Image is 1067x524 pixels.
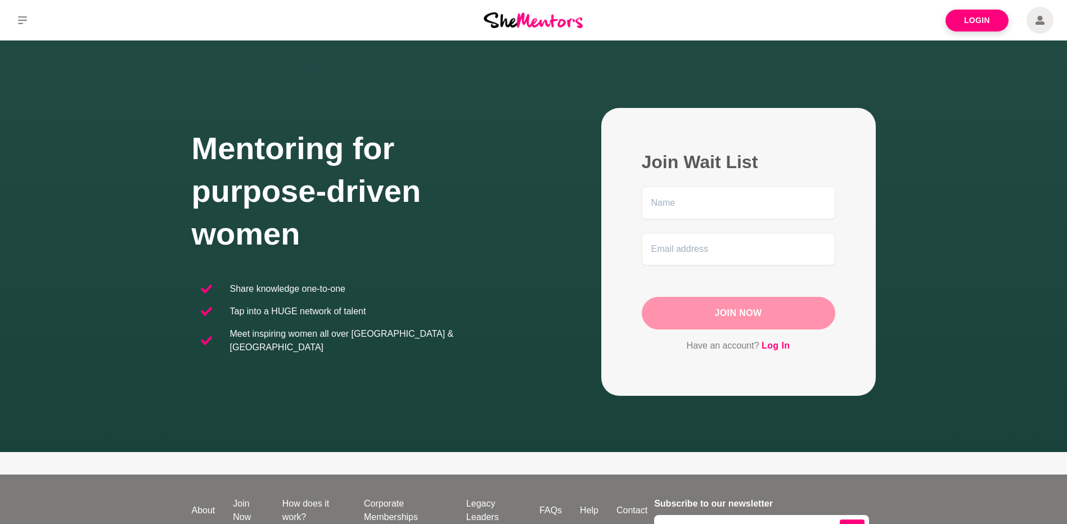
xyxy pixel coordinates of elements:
[457,497,530,524] a: Legacy Leaders
[654,497,868,511] h4: Subscribe to our newsletter
[642,338,835,353] p: Have an account?
[192,127,534,255] h1: Mentoring for purpose-driven women
[642,187,835,219] input: Name
[642,233,835,265] input: Email address
[642,151,835,173] h2: Join Wait List
[224,497,273,524] a: Join Now
[571,504,607,517] a: Help
[484,12,583,28] img: She Mentors Logo
[230,305,366,318] p: Tap into a HUGE network of talent
[762,338,790,353] a: Log In
[230,327,525,354] p: Meet inspiring women all over [GEOGRAPHIC_DATA] & [GEOGRAPHIC_DATA]
[530,504,571,517] a: FAQs
[946,10,1009,31] a: Login
[230,282,345,296] p: Share knowledge one-to-one
[183,504,224,517] a: About
[607,504,656,517] a: Contact
[273,497,355,524] a: How does it work?
[355,497,457,524] a: Corporate Memberships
